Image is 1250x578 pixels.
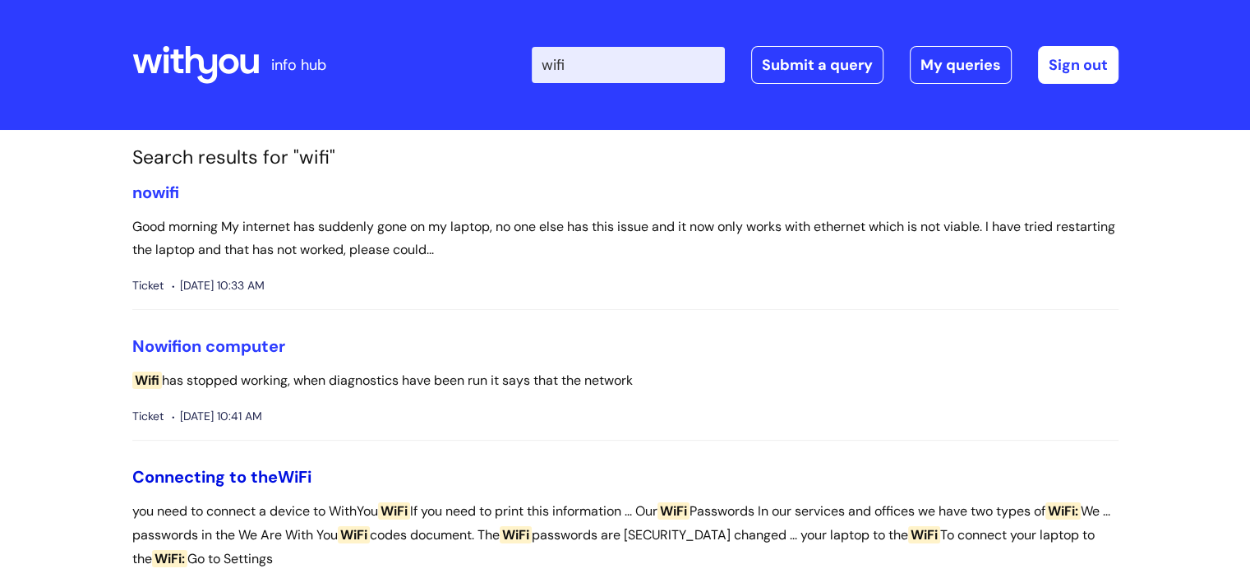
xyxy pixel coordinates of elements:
[500,526,532,543] span: WiFi
[751,46,883,84] a: Submit a query
[152,182,179,203] span: wifi
[908,526,940,543] span: WiFi
[532,46,1119,84] div: | -
[132,466,311,488] a: Connecting to theWiFi
[532,47,725,83] input: Search
[910,46,1012,84] a: My queries
[172,275,265,296] span: [DATE] 10:33 AM
[1038,46,1119,84] a: Sign out
[172,406,262,427] span: [DATE] 10:41 AM
[132,335,285,357] a: Nowifion computer
[132,372,162,389] span: Wifi
[132,406,164,427] span: Ticket
[132,500,1119,571] p: you need to connect a device to WithYou If you need to print this information ... Our Passwords I...
[155,335,182,357] span: wifi
[1045,502,1081,520] span: WiFi:
[152,550,187,567] span: WiFi:
[132,182,179,203] a: nowifi
[271,52,326,78] p: info hub
[657,502,690,520] span: WiFi
[378,502,410,520] span: WiFi
[132,369,1119,393] p: has stopped working, when diagnostics have been run it says that the network
[338,526,370,543] span: WiFi
[132,275,164,296] span: Ticket
[132,215,1119,263] p: Good morning My internet has suddenly gone on my laptop, no one else has this issue and it now on...
[132,146,1119,169] h1: Search results for "wifi"
[278,466,311,488] span: WiFi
